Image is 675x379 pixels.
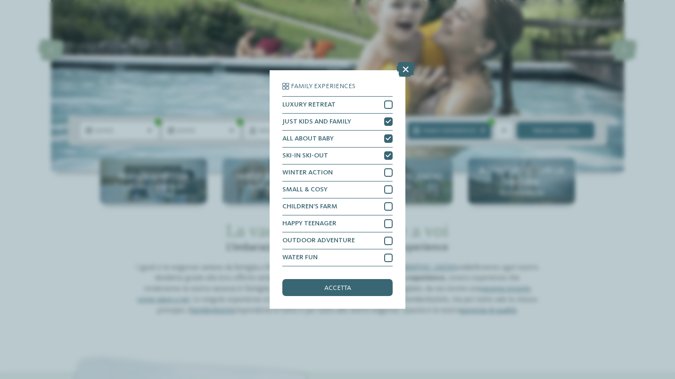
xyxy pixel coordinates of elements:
[282,203,337,210] span: CHILDREN’S FARM
[282,186,328,193] span: SMALL & COSY
[282,101,336,108] span: LUXURY RETREAT
[282,135,334,142] span: ALL ABOUT BABY
[282,169,333,176] span: WINTER ACTION
[324,285,351,291] span: accetta
[291,83,355,90] span: Family Experiences
[282,254,318,261] span: WATER FUN
[282,118,351,125] span: JUST KIDS AND FAMILY
[282,220,337,227] span: HAPPY TEENAGER
[282,237,355,244] span: OUTDOOR ADVENTURE
[282,152,328,159] span: SKI-IN SKI-OUT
